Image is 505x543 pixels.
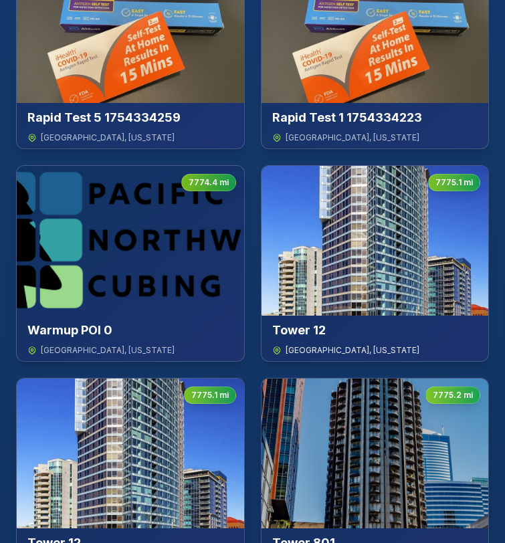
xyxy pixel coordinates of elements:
span: 7775.1 mi [435,177,473,188]
span: 7775.1 mi [191,390,229,401]
img: Tower 12 [262,166,489,316]
span: [GEOGRAPHIC_DATA] , [US_STATE] [286,132,419,143]
h3: Tower 12 [272,321,326,340]
h3: Warmup POI 0 [27,321,112,340]
img: Tower 12 [17,378,244,528]
img: Warmup POI 0 [17,166,244,316]
span: 7775.2 mi [433,390,473,401]
span: [GEOGRAPHIC_DATA] , [US_STATE] [41,345,175,356]
span: [GEOGRAPHIC_DATA] , [US_STATE] [286,345,419,356]
span: 7774.4 mi [189,177,229,188]
h3: Rapid Test 5 1754334259 [27,108,181,127]
span: [GEOGRAPHIC_DATA] , [US_STATE] [41,132,175,143]
h3: Rapid Test 1 1754334223 [272,108,422,127]
img: Tower 801 [262,378,489,528]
